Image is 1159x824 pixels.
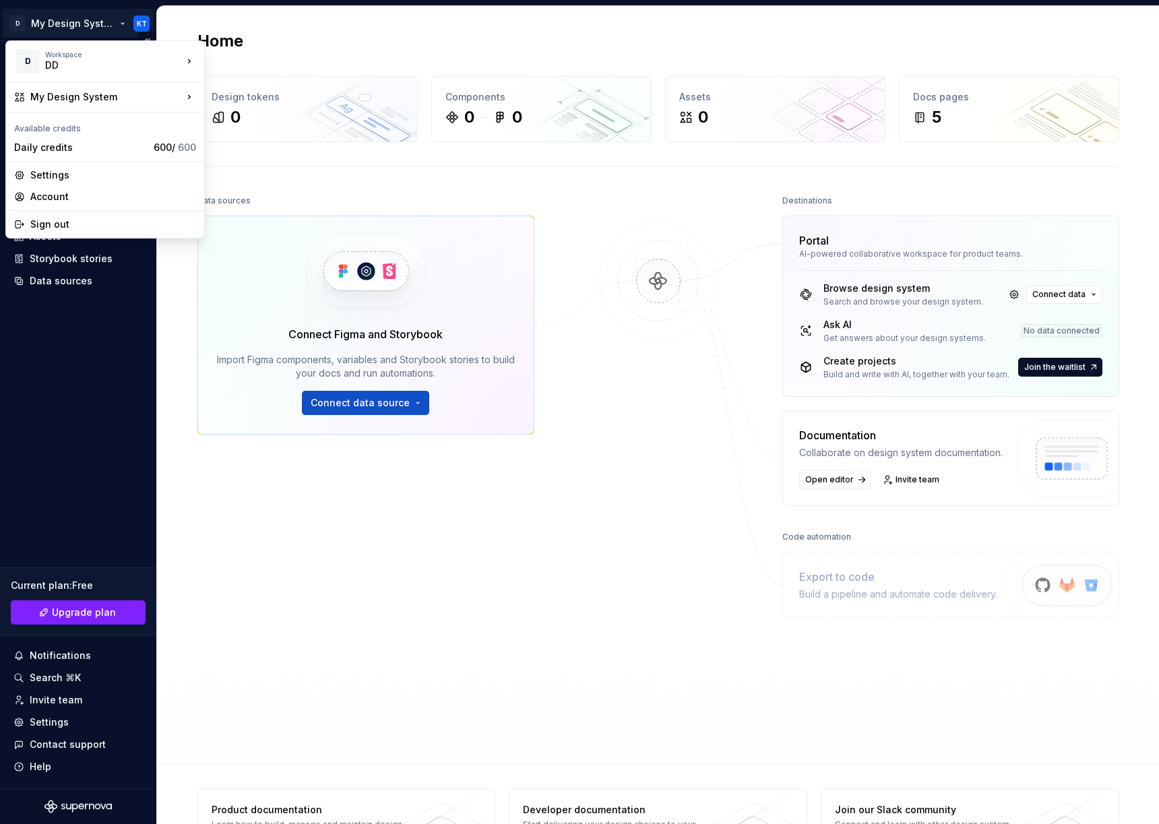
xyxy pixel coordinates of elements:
div: Sign out [30,218,196,231]
div: Settings [30,168,196,182]
div: Available credits [9,115,201,137]
div: Workspace [45,51,183,59]
div: Account [30,190,196,203]
div: My Design System [30,90,183,104]
span: 600 [178,141,196,153]
div: DD [45,59,160,72]
div: Daily credits [14,141,148,154]
div: D [15,49,40,73]
span: 600 / [154,141,196,153]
